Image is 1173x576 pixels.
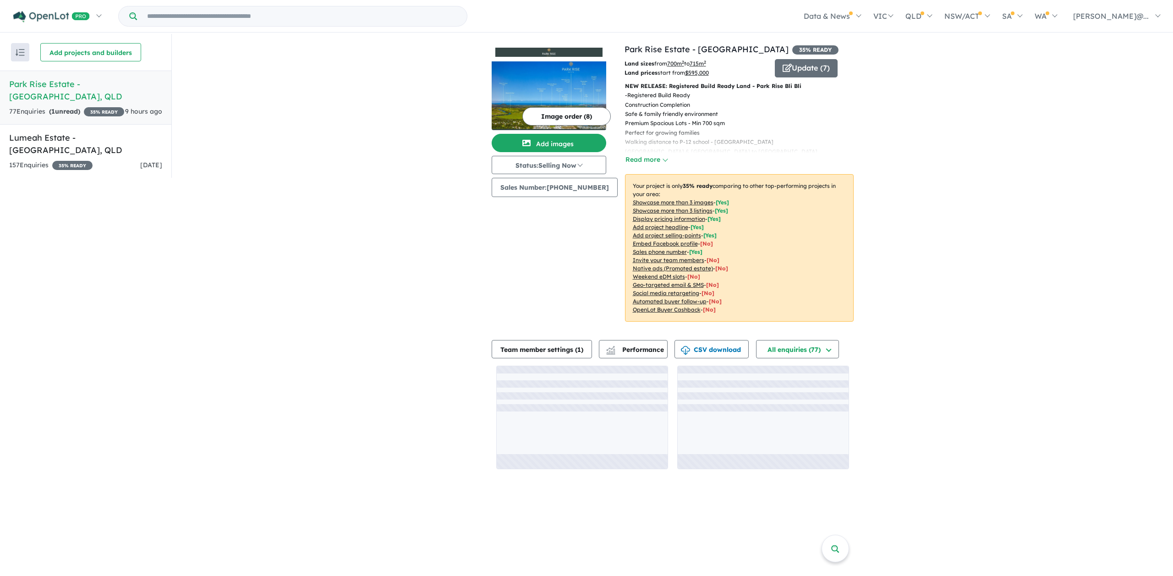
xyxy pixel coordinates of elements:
span: [PERSON_NAME]@... [1073,11,1149,21]
button: Image order (8) [522,107,611,126]
img: Park Rise Estate - Bli Bli Logo [495,48,603,57]
button: Team member settings (1) [492,340,592,358]
u: Add project selling-points [633,232,701,239]
div: 157 Enquir ies [9,160,93,171]
button: Sales Number:[PHONE_NUMBER] [492,178,618,197]
a: Park Rise Estate - Bli Bli LogoPark Rise Estate - Bli Bli [492,43,606,130]
span: 35 % READY [792,45,839,55]
span: Performance [608,346,664,354]
img: sort.svg [16,49,25,56]
u: Geo-targeted email & SMS [633,281,704,288]
span: [DATE] [140,161,162,169]
span: [ Yes ] [707,215,721,222]
button: Add projects and builders [40,43,141,61]
b: Land sizes [625,60,654,67]
span: [ Yes ] [715,207,728,214]
u: Weekend eDM slots [633,273,685,280]
span: 35 % READY [52,161,93,170]
u: Sales phone number [633,248,687,255]
u: Embed Facebook profile [633,240,698,247]
img: bar-chart.svg [606,349,615,355]
button: All enquiries (77) [756,340,839,358]
span: [ Yes ] [689,248,702,255]
u: 700 m [667,60,684,67]
span: 9 hours ago [125,107,162,115]
span: [No] [687,273,700,280]
u: Native ads (Promoted estate) [633,265,713,272]
u: 715 m [690,60,706,67]
h5: Park Rise Estate - [GEOGRAPHIC_DATA] , QLD [9,78,162,103]
button: Read more [625,154,668,165]
img: Openlot PRO Logo White [13,11,90,22]
p: start from [625,68,768,77]
span: [No] [709,298,722,305]
sup: 2 [682,60,684,65]
span: [ No ] [700,240,713,247]
img: Park Rise Estate - Bli Bli [492,61,606,130]
p: from [625,59,768,68]
strong: ( unread) [49,107,80,115]
a: Park Rise Estate - [GEOGRAPHIC_DATA] [625,44,789,55]
h5: Lumeah Estate - [GEOGRAPHIC_DATA] , QLD [9,132,162,156]
button: Add images [492,134,606,152]
u: Automated buyer follow-up [633,298,707,305]
button: Update (7) [775,59,838,77]
img: line-chart.svg [606,346,614,351]
span: [No] [702,290,714,296]
u: OpenLot Buyer Cashback [633,306,701,313]
u: Showcase more than 3 listings [633,207,713,214]
p: Your project is only comparing to other top-performing projects in your area: - - - - - - - - - -... [625,174,854,322]
img: download icon [681,346,690,355]
u: Invite your team members [633,257,704,263]
span: 35 % READY [84,107,124,116]
u: Social media retargeting [633,290,699,296]
span: to [684,60,706,67]
span: [No] [706,281,719,288]
b: 35 % ready [683,182,713,189]
span: 1 [577,346,581,354]
p: NEW RELEASE: Registered Build Ready Land - Park Rise Bli Bli [625,82,854,91]
input: Try estate name, suburb, builder or developer [139,6,465,26]
b: Land prices [625,69,658,76]
button: Performance [599,340,668,358]
span: [No] [715,265,728,272]
span: [ Yes ] [703,232,717,239]
div: 77 Enquir ies [9,106,124,117]
button: CSV download [674,340,749,358]
u: $ 595,000 [685,69,709,76]
sup: 2 [704,60,706,65]
span: [ Yes ] [691,224,704,230]
span: [ No ] [707,257,719,263]
span: [No] [703,306,716,313]
span: [ Yes ] [716,199,729,206]
u: Display pricing information [633,215,705,222]
u: Add project headline [633,224,688,230]
u: Showcase more than 3 images [633,199,713,206]
p: - Registered Build Ready Construction Completion Safe & family friendly environment Premium Spaci... [625,91,861,184]
button: Status:Selling Now [492,156,606,174]
span: 1 [51,107,55,115]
